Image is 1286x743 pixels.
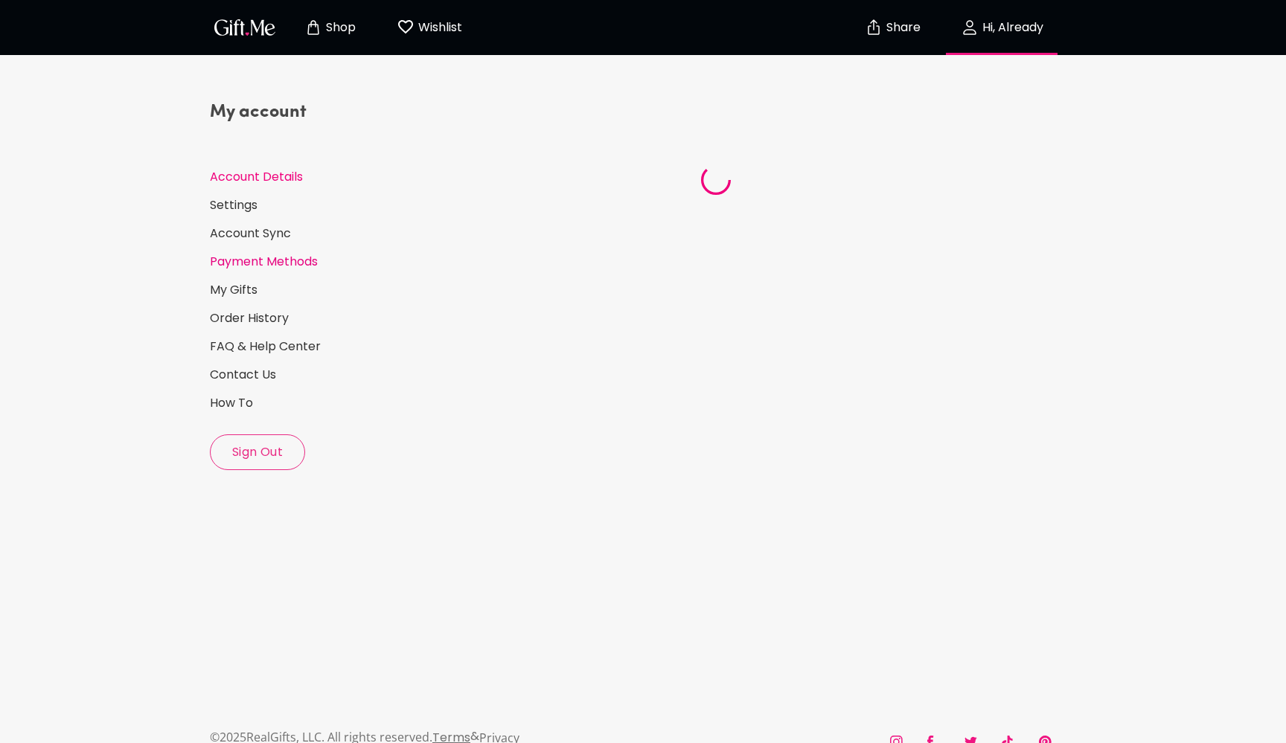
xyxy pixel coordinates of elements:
[210,434,305,470] button: Sign Out
[210,225,418,242] a: Account Sync
[210,197,418,213] a: Settings
[979,22,1043,34] p: Hi, Already
[415,18,462,37] p: Wishlist
[210,338,418,355] a: FAQ & Help Center
[388,4,470,51] button: Wishlist page
[210,169,418,185] a: Account Details
[210,395,418,411] a: How To
[210,100,418,124] h4: My account
[210,19,280,36] button: GiftMe Logo
[865,19,883,36] img: secure
[210,367,418,383] a: Contact Us
[289,4,371,51] button: Store page
[322,22,356,34] p: Shop
[210,310,418,327] a: Order History
[210,254,418,270] a: Payment Methods
[883,22,921,34] p: Share
[211,444,304,460] span: Sign Out
[210,282,418,298] a: My Gifts
[927,4,1076,51] button: Hi, Already
[866,1,918,54] button: Share
[211,16,278,38] img: GiftMe Logo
